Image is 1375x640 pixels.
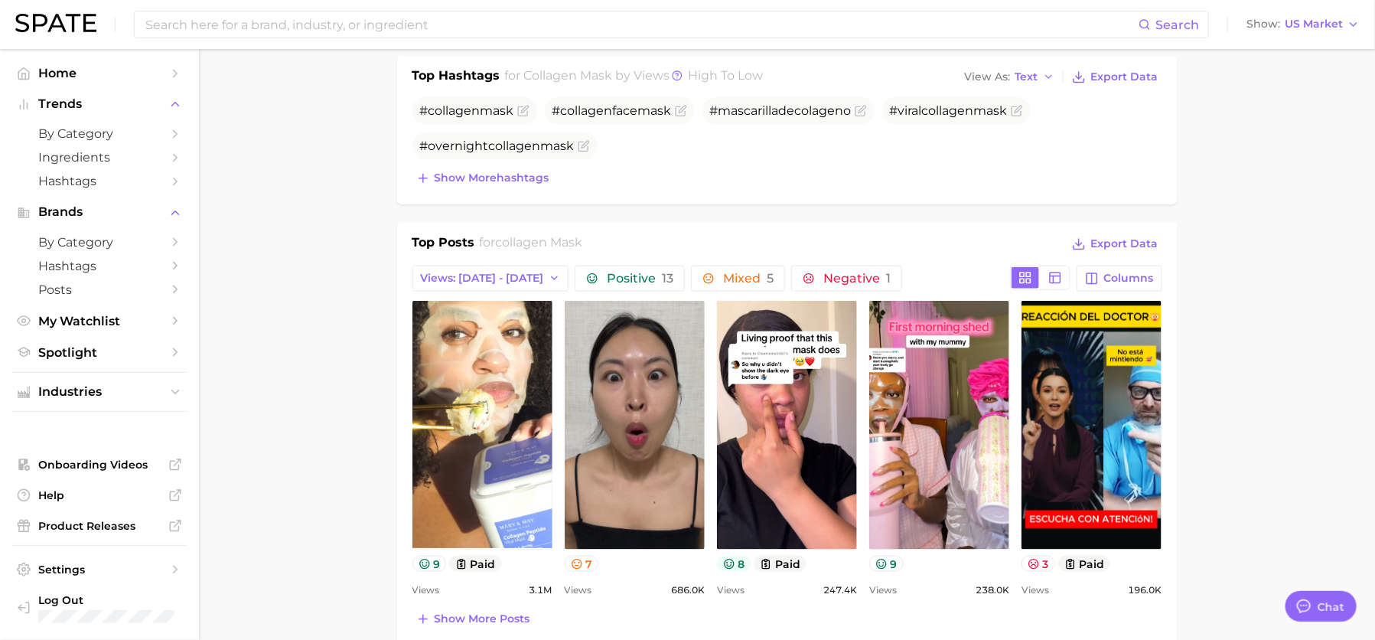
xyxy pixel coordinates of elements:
[974,103,1008,118] span: mask
[767,271,774,286] span: 5
[12,589,187,629] a: Log out. Currently logged in with e-mail danielle@spate.nyc.
[565,581,592,599] span: Views
[717,581,745,599] span: Views
[517,105,529,117] button: Flag as miscategorized or irrelevant
[420,139,575,153] span: #overnight
[12,380,187,403] button: Industries
[12,514,187,537] a: Product Releases
[710,103,852,118] span: #mascarilladecolageno
[1011,105,1023,117] button: Flag as miscategorized or irrelevant
[435,612,530,625] span: Show more posts
[754,556,806,572] button: paid
[38,259,161,273] span: Hashtags
[1091,237,1158,250] span: Export Data
[489,139,541,153] span: collagen
[552,103,672,118] span: # face
[922,103,974,118] span: collagen
[607,273,673,285] span: Positive
[961,67,1059,87] button: View AsText
[523,68,612,83] span: collagen mask
[12,201,187,224] button: Brands
[12,61,187,85] a: Home
[412,556,447,572] button: 9
[38,593,174,607] span: Log Out
[495,235,582,250] span: collagen mask
[723,273,774,285] span: Mixed
[38,235,161,250] span: by Category
[449,556,502,572] button: paid
[638,103,672,118] span: mask
[38,519,161,533] span: Product Releases
[541,139,575,153] span: mask
[38,345,161,360] span: Spotlight
[717,556,751,572] button: 8
[38,150,161,165] span: Ingredients
[965,73,1011,81] span: View As
[890,103,1008,118] span: #viral
[976,581,1009,599] span: 238.0k
[1058,556,1111,572] button: paid
[1091,70,1158,83] span: Export Data
[12,230,187,254] a: by Category
[12,254,187,278] a: Hashtags
[1104,272,1154,285] span: Columns
[1015,73,1038,81] span: Text
[38,205,161,219] span: Brands
[1246,20,1280,28] span: Show
[12,278,187,302] a: Posts
[412,266,569,292] button: Views: [DATE] - [DATE]
[144,11,1139,38] input: Search here for a brand, industry, or ingredient
[38,66,161,80] span: Home
[481,103,514,118] span: mask
[855,105,867,117] button: Flag as miscategorized or irrelevant
[412,233,475,256] h1: Top Posts
[1285,20,1343,28] span: US Market
[675,105,687,117] button: Flag as miscategorized or irrelevant
[412,168,553,189] button: Show morehashtags
[529,581,552,599] span: 3.1m
[12,341,187,364] a: Spotlight
[1021,556,1055,572] button: 3
[38,458,161,472] span: Onboarding Videos
[12,309,187,333] a: My Watchlist
[1128,581,1162,599] span: 196.0k
[12,122,187,145] a: by Category
[12,145,187,169] a: Ingredients
[561,103,613,118] span: collagen
[1243,15,1364,34] button: ShowUS Market
[504,67,763,88] h2: for by Views
[1068,67,1162,88] button: Export Data
[420,103,514,118] span: #
[1077,266,1162,292] button: Columns
[12,453,187,476] a: Onboarding Videos
[12,169,187,193] a: Hashtags
[578,140,590,152] button: Flag as miscategorized or irrelevant
[671,581,705,599] span: 686.0k
[1068,233,1162,255] button: Export Data
[12,484,187,507] a: Help
[823,581,857,599] span: 247.4k
[688,68,763,83] span: high to low
[565,556,599,572] button: 7
[38,126,161,141] span: by Category
[869,581,897,599] span: Views
[886,271,891,286] span: 1
[12,558,187,581] a: Settings
[38,174,161,188] span: Hashtags
[1155,18,1199,32] span: Search
[38,488,161,502] span: Help
[38,314,161,328] span: My Watchlist
[1021,581,1049,599] span: Views
[12,93,187,116] button: Trends
[15,14,96,32] img: SPATE
[412,609,534,630] button: Show more posts
[428,103,481,118] span: collagen
[38,385,161,399] span: Industries
[38,97,161,111] span: Trends
[435,171,549,184] span: Show more hashtags
[412,581,440,599] span: Views
[412,67,500,88] h1: Top Hashtags
[823,273,891,285] span: Negative
[869,556,904,572] button: 9
[38,563,161,576] span: Settings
